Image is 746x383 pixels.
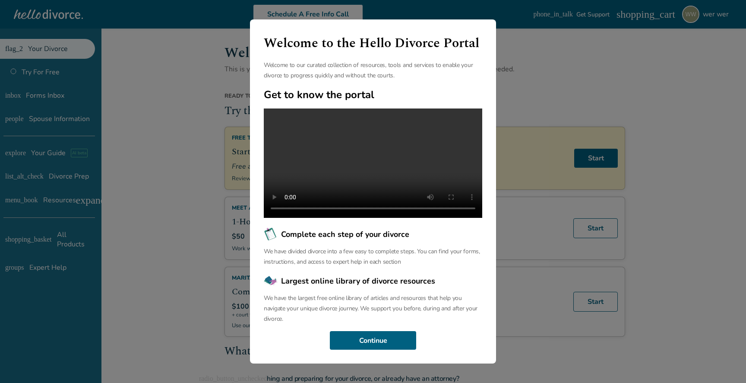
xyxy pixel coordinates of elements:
img: Largest online library of divorce resources [264,274,278,288]
h1: Welcome to the Hello Divorce Portal [264,33,482,53]
iframe: Chat Widget [703,342,746,383]
p: We have divided divorce into a few easy to complete steps. You can find your forms, instructions,... [264,246,482,267]
img: Complete each step of your divorce [264,227,278,241]
button: Continue [330,331,416,350]
span: Complete each step of your divorce [281,229,409,240]
p: Welcome to our curated collection of resources, tools and services to enable your divorce to prog... [264,60,482,81]
p: We have the largest free online library of articles and resources that help you navigate your uni... [264,293,482,324]
h2: Get to know the portal [264,88,482,102]
span: Largest online library of divorce resources [281,275,435,287]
